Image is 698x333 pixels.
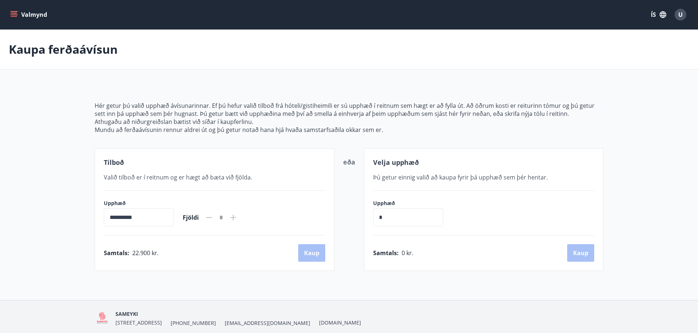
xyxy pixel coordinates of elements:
p: Mundu að ferðaávísunin rennur aldrei út og þú getur notað hana hjá hvaða samstarfsaðila okkar sem... [95,126,603,134]
span: [STREET_ADDRESS] [115,319,162,326]
span: SAMEYKI [115,310,138,317]
button: ÍS [647,8,670,21]
p: Hér getur þú valið upphæð ávísunarinnar. Ef þú hefur valið tilboð frá hóteli/gistiheimili er sú u... [95,102,603,118]
label: Upphæð [104,200,174,207]
span: Fjöldi [183,213,199,222]
span: [EMAIL_ADDRESS][DOMAIN_NAME] [225,319,310,327]
span: U [678,11,683,19]
span: Tilboð [104,158,124,167]
button: menu [9,8,50,21]
img: 5QO2FORUuMeaEQbdwbcTl28EtwdGrpJ2a0ZOehIg.png [95,310,110,326]
p: Athugaðu að niðurgreiðslan bætist við síðar í kaupferlinu. [95,118,603,126]
span: Samtals : [104,249,129,257]
span: 0 kr. [402,249,413,257]
span: Velja upphæð [373,158,419,167]
span: Samtals : [373,249,399,257]
p: Kaupa ferðaávísun [9,41,118,57]
a: [DOMAIN_NAME] [319,319,361,326]
label: Upphæð [373,200,451,207]
span: [PHONE_NUMBER] [171,319,216,327]
span: eða [343,158,355,166]
span: Valið tilboð er í reitnum og er hægt að bæta við fjölda. [104,173,252,181]
span: Þú getur einnig valið að kaupa fyrir þá upphæð sem þér hentar. [373,173,548,181]
span: 22.900 kr. [132,249,159,257]
button: U [672,6,689,23]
